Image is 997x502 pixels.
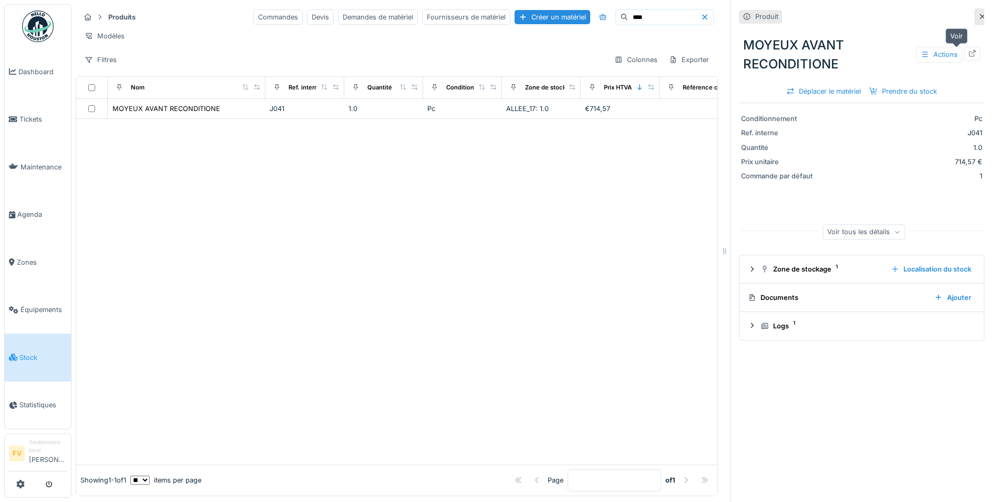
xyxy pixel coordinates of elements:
[427,104,498,114] div: Pc
[19,353,67,363] span: Stock
[945,28,968,44] div: Voir
[131,83,145,92] div: Nom
[270,104,340,114] div: J041
[80,28,129,44] div: Modèles
[5,48,71,96] a: Dashboard
[5,286,71,334] a: Équipements
[112,104,220,114] div: MOYEUX AVANT RECONDITIONE
[9,438,67,471] a: FV Gestionnaire local[PERSON_NAME]
[782,84,865,98] div: Déplacer le matériel
[664,52,714,67] div: Exporter
[422,9,510,25] div: Fournisseurs de matériel
[741,128,820,138] div: Ref. interne
[741,157,820,167] div: Prix unitaire
[744,259,980,279] summary: Zone de stockage1Localisation du stock
[104,12,140,22] strong: Produits
[865,84,941,98] div: Prendre du stock
[548,475,563,485] div: Page
[307,9,334,25] div: Devis
[446,83,496,92] div: Conditionnement
[824,128,982,138] div: J041
[506,105,549,113] span: ALLEE_17: 1.0
[824,114,982,124] div: Pc
[683,83,752,92] div: Référence constructeur
[20,162,67,172] span: Maintenance
[823,224,905,239] div: Voir tous les détails
[744,288,980,307] summary: DocumentsAjouter
[9,446,25,461] li: FV
[5,96,71,144] a: Tickets
[665,475,675,485] strong: of 1
[741,171,820,181] div: Commande par défaut
[348,104,419,114] div: 1.0
[916,47,962,62] div: Actions
[338,9,418,25] div: Demandes de matériel
[887,262,975,276] div: Localisation du stock
[525,83,577,92] div: Zone de stockage
[19,400,67,410] span: Statistiques
[20,305,67,315] span: Équipements
[80,475,126,485] div: Showing 1 - 1 of 1
[5,238,71,286] a: Zones
[5,191,71,239] a: Agenda
[824,171,982,181] div: 1
[17,209,67,219] span: Agenda
[19,114,67,124] span: Tickets
[744,316,980,336] summary: Logs1
[585,104,655,114] div: €714,57
[130,475,201,485] div: items per page
[5,143,71,191] a: Maintenance
[930,290,975,305] div: Ajouter
[739,32,984,78] div: MOYEUX AVANT RECONDITIONE
[18,67,67,77] span: Dashboard
[824,143,982,153] div: 1.0
[289,83,322,92] div: Ref. interne
[253,9,303,25] div: Commandes
[5,381,71,429] a: Statistiques
[760,321,971,331] div: Logs
[760,264,882,274] div: Zone de stockage
[755,12,778,22] div: Produit
[5,334,71,381] a: Stock
[22,11,54,42] img: Badge_color-CXgf-gQk.svg
[17,257,67,267] span: Zones
[824,157,982,167] div: 714,57 €
[748,293,926,303] div: Documents
[80,52,121,67] div: Filtres
[741,114,820,124] div: Conditionnement
[741,143,820,153] div: Quantité
[515,10,590,24] div: Créer un matériel
[604,83,632,92] div: Prix HTVA
[610,52,662,67] div: Colonnes
[29,438,67,455] div: Gestionnaire local
[29,438,67,469] li: [PERSON_NAME]
[367,83,392,92] div: Quantité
